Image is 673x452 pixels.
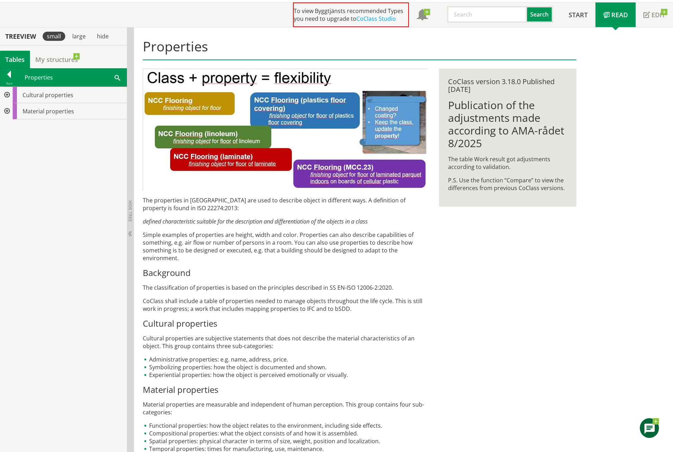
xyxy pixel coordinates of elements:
[569,11,588,19] span: Start
[611,11,628,19] span: Read
[143,196,428,212] p: The properties in [GEOGRAPHIC_DATA] are used to describe object in different ways. A definition o...
[293,2,409,27] div: To view Byggtjänsts recommended Types you need to upgrade to
[143,268,428,278] h3: Background
[448,99,567,150] h1: Publication of the adjustments made according to AMA-rådet 8/2025
[527,6,553,23] button: Search
[143,356,428,363] li: Administrative properties: e.g. name, address, price.
[143,384,428,395] h3: Material properties
[143,318,428,329] h3: Cultural properties
[143,363,428,371] li: Symbolizing properties: how the object is documented and shown.
[561,2,595,27] a: Start
[23,91,73,99] span: Cultural properties
[115,74,120,81] span: Search within table
[143,231,428,262] p: Simple examples of properties are height, width and color. Properties can also describe capabilit...
[448,176,567,192] p: P.S. Use the function “Compare” to view the differences from previous CoClass versions.
[143,38,576,60] h1: Properties
[448,78,567,93] div: CoClass version 3.18.0 Published [DATE]
[356,15,396,23] a: CoClass Studio
[447,6,527,23] input: Search
[143,429,428,437] li: Compositional properties: what the object consists of and how it is assembled.
[1,32,40,40] div: Treeview
[68,32,90,41] div: large
[143,297,428,313] p: CoClass shall include a table of properties needed to manage objects throughout the life cycle. T...
[30,51,83,68] a: My structures
[43,32,65,41] div: small
[143,69,428,191] img: bild-till-egenskaper-eng.JPG
[448,155,567,171] p: The table Work result got adjustments according to validation.
[23,107,74,115] span: Material properties
[127,200,133,222] span: Hide tree
[143,371,428,379] li: Experiential properties: how the object is perceived emotionally or visually.
[636,2,673,27] a: Edit
[143,437,428,445] li: Spatial properties: physical character in terms of size, weight, position and localization.
[143,422,428,429] li: Functional properties: how the object relates to the environment, including side effects.
[143,218,368,225] em: defined characteristic suitable for the description and differentiation of the objects in a class
[595,2,636,27] a: Read
[417,10,428,21] span: Notifications
[18,69,127,86] div: Properties
[651,11,665,19] span: Edit
[93,32,113,41] div: hide
[0,81,18,86] div: Back
[143,284,428,291] p: The classification of properties is based on the principles described in SS EN-ISO 12006-2:2020.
